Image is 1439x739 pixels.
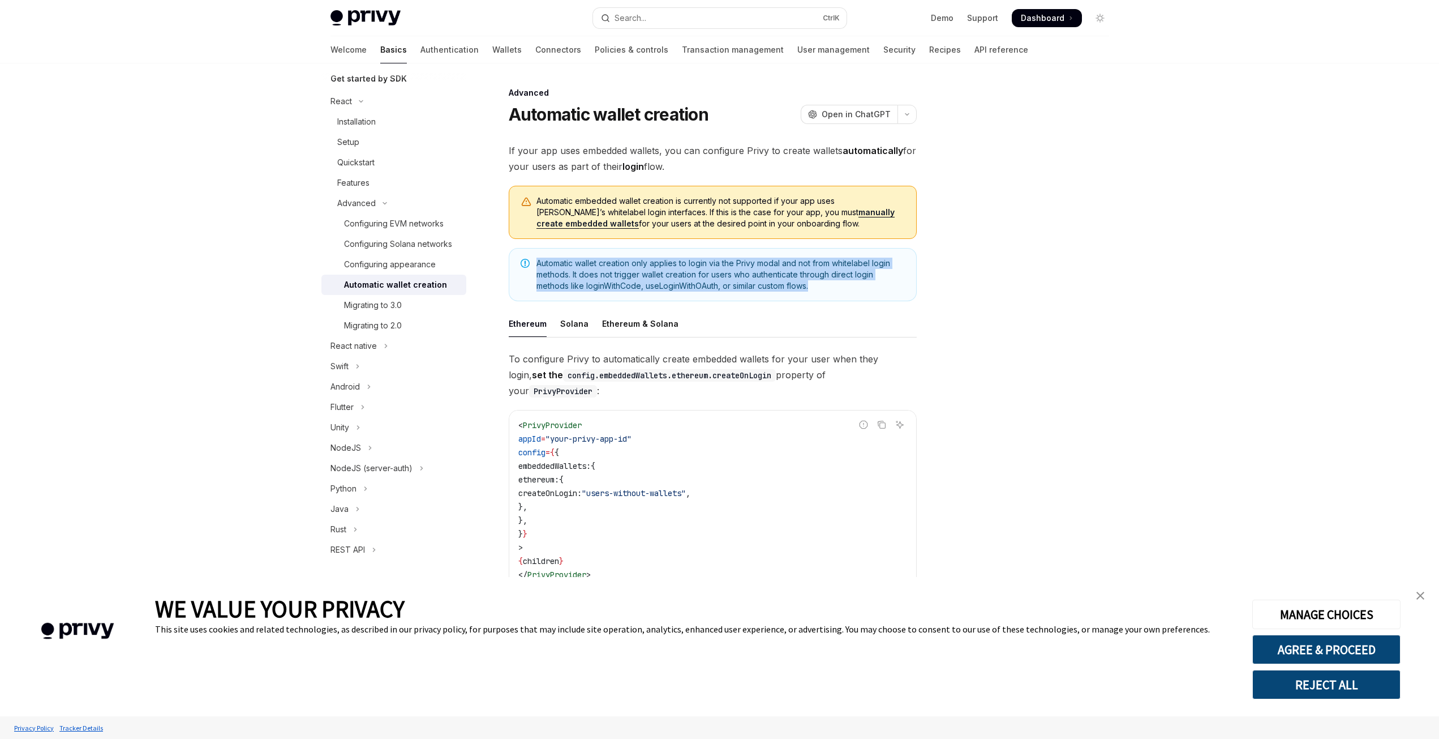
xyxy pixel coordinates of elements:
[929,36,961,63] a: Recipes
[344,319,402,332] div: Migrating to 2.0
[321,417,466,438] button: Toggle Unity section
[967,12,998,24] a: Support
[509,351,917,399] span: To configure Privy to automatically create embedded wallets for your user when they login, proper...
[330,10,401,26] img: light logo
[615,11,646,25] div: Search...
[321,315,466,336] a: Migrating to 2.0
[595,36,668,63] a: Policies & controls
[518,515,527,526] span: },
[321,254,466,275] a: Configuring appearance
[344,258,436,271] div: Configuring appearance
[330,400,354,414] div: Flutter
[321,193,466,213] button: Toggle Advanced section
[321,234,466,254] a: Configuring Solana networks
[536,258,905,292] span: Automatic wallet creation only applies to login via the Privy modal and not from whitelabel login...
[420,36,479,63] a: Authentication
[518,461,591,471] span: embeddedWallets:
[380,36,407,63] a: Basics
[560,310,589,337] div: Solana
[529,385,597,398] code: PrivyProvider
[321,336,466,356] button: Toggle React native section
[591,461,595,471] span: {
[337,115,376,129] div: Installation
[883,36,916,63] a: Security
[801,105,897,124] button: Open in ChatGPT
[535,36,581,63] a: Connectors
[521,259,530,268] svg: Note
[1252,600,1401,629] button: MANAGE CHOICES
[518,488,582,498] span: createOnLogin:
[823,14,840,23] span: Ctrl K
[521,197,532,208] svg: Warning
[509,104,708,125] h1: Automatic wallet creation
[559,475,564,485] span: {
[622,161,644,172] strong: login
[822,109,891,120] span: Open in ChatGPT
[330,482,356,495] div: Python
[330,441,361,455] div: NodeJS
[523,529,527,539] span: }
[1012,9,1082,27] a: Dashboard
[492,36,522,63] a: Wallets
[330,543,365,557] div: REST API
[17,606,138,656] img: company logo
[1409,584,1432,607] a: close banner
[344,237,452,251] div: Configuring Solana networks
[518,542,523,553] span: >
[330,502,349,516] div: Java
[321,275,466,295] a: Automatic wallet creation
[321,397,466,417] button: Toggle Flutter section
[1416,592,1424,600] img: close banner
[545,434,632,444] span: "your-privy-app-id"
[330,380,360,394] div: Android
[330,339,377,353] div: React native
[563,369,776,382] code: config.embeddedWallets.ethereum.createOnLogin
[527,570,586,580] span: PrivyProvider
[518,475,559,485] span: ethereum:
[555,447,559,458] span: {
[1252,670,1401,699] button: REJECT ALL
[518,502,527,512] span: },
[344,298,402,312] div: Migrating to 3.0
[974,36,1028,63] a: API reference
[518,420,523,430] span: <
[586,570,591,580] span: >
[874,417,889,432] button: Copy the contents from the code block
[330,36,367,63] a: Welcome
[518,447,545,458] span: config
[843,145,903,156] strong: automatically
[518,570,527,580] span: </
[686,488,690,498] span: ,
[330,95,352,108] div: React
[337,176,370,190] div: Features
[1252,635,1401,664] button: AGREE & PROCEED
[321,540,466,560] button: Toggle REST API section
[545,447,550,458] span: =
[330,360,349,373] div: Swift
[330,421,349,434] div: Unity
[593,8,847,28] button: Open search
[321,173,466,193] a: Features
[518,529,523,539] span: }
[602,310,678,337] div: Ethereum & Solana
[155,594,405,623] span: WE VALUE YOUR PRIVACY
[682,36,784,63] a: Transaction management
[321,132,466,152] a: Setup
[321,458,466,479] button: Toggle NodeJS (server-auth) section
[321,499,466,519] button: Toggle Java section
[337,135,359,149] div: Setup
[559,556,564,566] span: }
[541,434,545,444] span: =
[330,523,346,536] div: Rust
[523,556,559,566] span: children
[550,447,555,458] span: {
[57,718,106,738] a: Tracker Details
[321,356,466,377] button: Toggle Swift section
[155,623,1235,635] div: This site uses cookies and related technologies, as described in our privacy policy, for purposes...
[509,310,547,337] div: Ethereum
[509,87,917,99] div: Advanced
[518,434,541,444] span: appId
[11,718,57,738] a: Privacy Policy
[892,417,907,432] button: Ask AI
[518,556,523,566] span: {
